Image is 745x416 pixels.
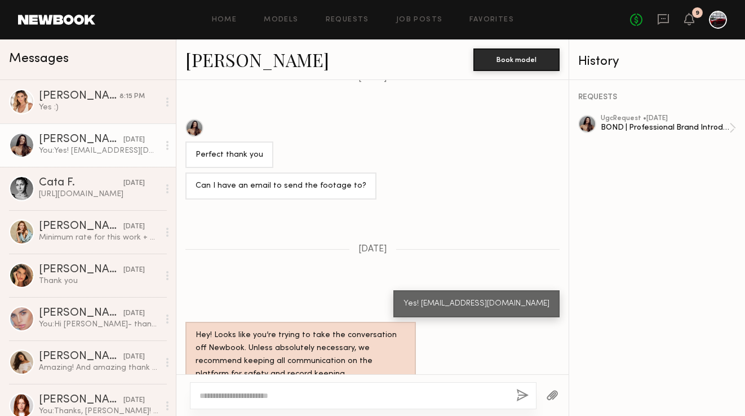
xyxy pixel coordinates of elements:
div: You: Hi [PERSON_NAME]- thank you so much! It was great working with you :) [39,319,159,330]
div: REQUESTS [578,94,736,101]
div: [PERSON_NAME] [PERSON_NAME] [39,91,119,102]
div: Perfect thank you [196,149,263,162]
a: ugcRequest •[DATE]BOND | Professional Brand Introduction Video [601,115,736,141]
a: [PERSON_NAME] [185,47,329,72]
div: [DATE] [123,395,145,406]
div: Can I have an email to send the footage to? [196,180,366,193]
div: [DATE] [123,178,145,189]
div: [PERSON_NAME] [39,134,123,145]
div: Hey! Looks like you’re trying to take the conversation off Newbook. Unless absolutely necessary, ... [196,329,406,381]
div: [PERSON_NAME] [39,395,123,406]
div: [PERSON_NAME] [39,351,123,362]
div: [DATE] [123,135,145,145]
div: [PERSON_NAME] [39,264,123,276]
a: Job Posts [396,16,443,24]
div: [DATE] [123,308,145,319]
div: ugc Request • [DATE] [601,115,729,122]
div: Yes! [EMAIL_ADDRESS][DOMAIN_NAME] [403,298,549,311]
a: Models [264,16,298,24]
div: [PERSON_NAME] [39,221,123,232]
div: Minimum rate for this work + usage is 2K [39,232,159,243]
div: [PERSON_NAME] [39,308,123,319]
span: [DATE] [358,245,387,254]
a: Favorites [469,16,514,24]
a: Home [212,16,237,24]
div: Thank you [39,276,159,286]
a: Book model [473,54,560,64]
div: BOND | Professional Brand Introduction Video [601,122,729,133]
div: You: Yes! [EMAIL_ADDRESS][DOMAIN_NAME] [39,145,159,156]
div: 8:15 PM [119,91,145,102]
div: [DATE] [123,222,145,232]
div: Cata F. [39,178,123,189]
div: History [578,55,736,68]
div: [DATE] [123,265,145,276]
a: Requests [326,16,369,24]
div: Yes :) [39,102,159,113]
div: [URL][DOMAIN_NAME] [39,189,159,200]
button: Book model [473,48,560,71]
div: Amazing! And amazing thank you! [39,362,159,373]
div: 9 [695,10,699,16]
div: [DATE] [123,352,145,362]
span: Messages [9,52,69,65]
